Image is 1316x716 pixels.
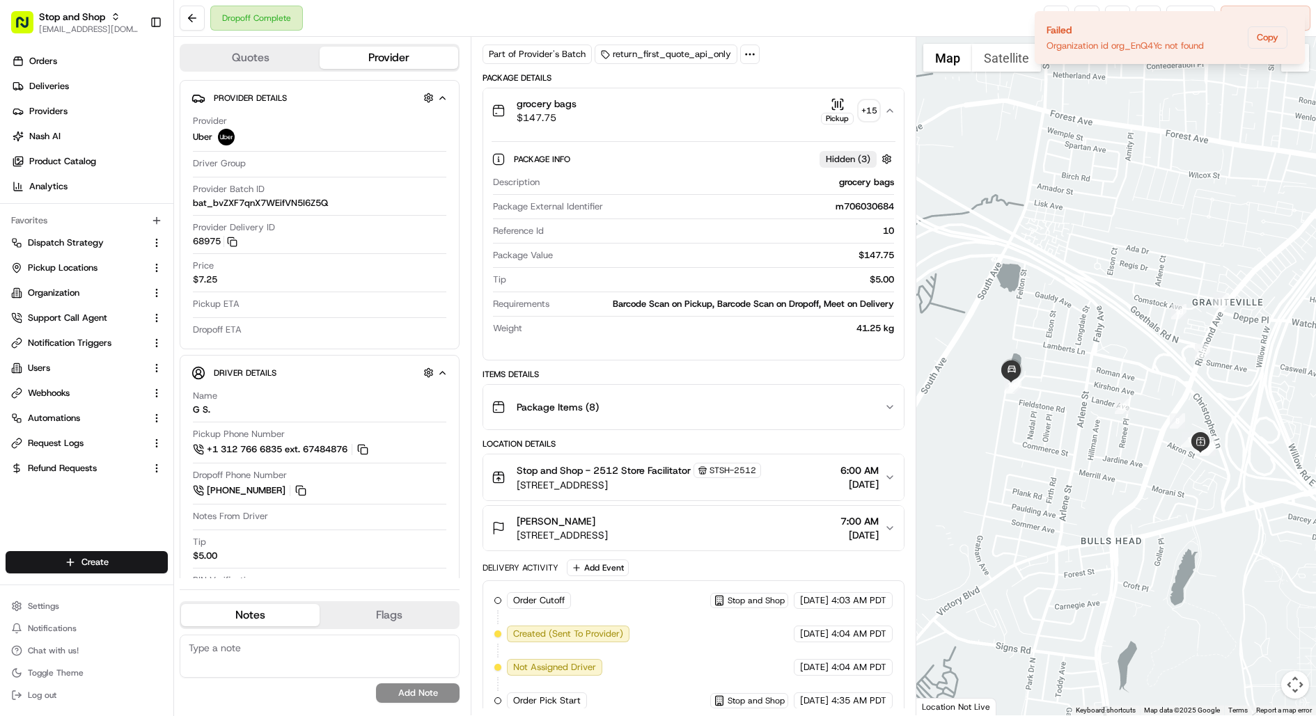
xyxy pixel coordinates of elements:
div: 📗 [14,202,25,214]
div: $5.00 [512,273,894,286]
span: Dropoff Phone Number [193,469,287,482]
span: Toggle Theme [28,667,84,678]
span: Reference Id [493,225,544,237]
button: Log out [6,685,168,705]
button: Driver Details [191,361,448,384]
span: Stop and Shop [39,10,105,24]
a: Automations [11,412,146,424]
a: Nash AI [6,125,173,148]
button: [EMAIL_ADDRESS][DOMAIN_NAME] [39,24,139,35]
span: Deliveries [29,80,69,93]
button: 68975 [193,235,237,248]
button: [PHONE_NUMBER] [193,483,308,498]
input: Clear [36,89,230,104]
button: Start new chat [237,136,253,153]
button: Settings [6,596,168,616]
button: Pickup+15 [821,97,879,125]
span: Map data ©2025 Google [1144,706,1220,714]
img: 1736555255976-a54dd68f-1ca7-489b-9aae-adbdc363a1c4 [14,132,39,157]
div: 11 [1214,293,1229,308]
div: Items Details [483,369,904,380]
div: G S. [193,404,210,416]
div: + 15 [859,101,879,120]
button: Dispatch Strategy [6,232,168,254]
span: Created (Sent To Provider) [513,628,623,640]
span: Notifications [28,623,77,634]
span: [DATE] [840,477,879,491]
span: Uber [193,131,212,143]
span: 7:00 AM [840,514,879,528]
span: Refund Requests [28,462,97,475]
button: Show street map [923,44,972,72]
span: Chat with us! [28,645,79,656]
span: Order Pick Start [513,694,581,707]
button: Hidden (3) [820,150,895,168]
div: 3 [1196,438,1211,454]
span: Package External Identifier [493,200,603,213]
button: Keyboard shortcuts [1076,706,1136,715]
button: Show satellite imagery [972,44,1041,72]
button: Notes [181,604,320,626]
div: 8 [1170,413,1185,429]
span: Pickup Locations [28,262,97,274]
span: Product Catalog [29,155,96,168]
a: +1 312 766 6835 ext. 67484876 [193,442,370,457]
button: Package Items (8) [483,385,904,429]
span: Orders [29,55,57,67]
div: $147.75 [558,249,894,262]
span: Dispatch Strategy [28,237,104,249]
img: Google [920,697,966,715]
div: m706030684 [609,200,894,213]
div: We're available if you need us! [47,146,176,157]
span: 4:04 AM PDT [831,661,886,674]
span: [DATE] [840,528,879,542]
button: Chat with us! [6,641,168,660]
button: Notification Triggers [6,332,168,354]
div: 10 [1171,304,1186,319]
span: Webhooks [28,387,70,399]
span: Log out [28,690,56,701]
a: Request Logs [11,437,146,450]
button: grocery bags$147.75Pickup+15 [483,88,904,133]
div: Start new chat [47,132,228,146]
span: PIN Verification [193,574,256,587]
button: Provider [320,47,458,69]
a: Organization [11,287,146,299]
button: Stop and Shop - 2512 Store FacilitatorSTSH-2512[STREET_ADDRESS]6:00 AM[DATE] [483,454,904,500]
span: Request Logs [28,437,84,450]
div: 9 [1195,344,1210,359]
div: grocery bags [545,176,894,189]
span: Price [193,260,214,272]
a: Dispatch Strategy [11,237,146,249]
span: [DATE] [800,694,829,707]
span: [DATE] [800,594,829,607]
div: Pickup [821,113,854,125]
button: Provider Details [191,86,448,109]
div: 10 [549,225,894,237]
div: Location Not Live [916,698,996,715]
a: Notification Triggers [11,337,146,349]
div: 14 [1004,378,1019,393]
span: STSH-2512 [710,465,756,476]
a: 💻API Documentation [112,196,229,221]
div: $5.00 [193,550,217,562]
div: Favorites [6,209,168,232]
div: 13 [1006,379,1021,394]
span: Create [81,556,109,568]
button: Toggle Theme [6,663,168,683]
a: Orders [6,50,173,72]
span: [DATE] [800,628,829,640]
a: Product Catalog [6,150,173,173]
span: [STREET_ADDRESS] [517,478,761,492]
div: return_first_quote_api_only [595,45,737,64]
div: Location Details [483,438,904,450]
a: Powered byPylon [98,234,169,246]
span: Users [28,362,50,374]
button: Map camera controls [1281,671,1309,699]
span: Tip [193,536,206,548]
span: [STREET_ADDRESS] [517,528,608,542]
span: API Documentation [132,201,224,215]
div: grocery bags$147.75Pickup+15 [483,133,904,360]
a: Report a map error [1256,706,1312,714]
